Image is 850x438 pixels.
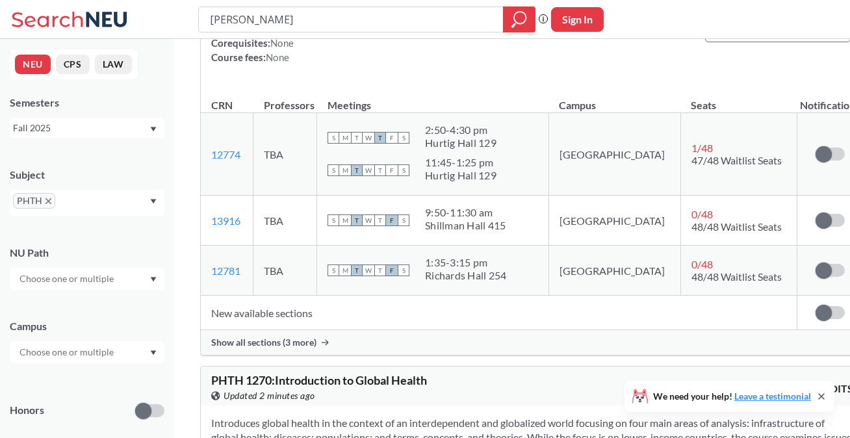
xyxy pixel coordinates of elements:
input: Class, professor, course number, "phrase" [209,8,494,31]
span: S [328,132,339,144]
span: W [363,214,374,226]
button: NEU [15,55,51,74]
button: LAW [95,55,132,74]
th: Seats [680,85,797,113]
span: F [386,264,398,276]
span: 48/48 Waitlist Seats [691,270,782,283]
span: Updated 2 minutes ago [224,389,315,403]
span: T [374,264,386,276]
div: Campus [10,319,164,333]
td: TBA [253,113,317,196]
a: 13916 [211,214,240,227]
span: M [339,132,351,144]
th: Professors [253,85,317,113]
span: T [351,264,363,276]
svg: Dropdown arrow [150,277,157,282]
svg: Dropdown arrow [150,199,157,204]
span: Show all sections (3 more) [211,337,316,348]
span: S [328,264,339,276]
p: Honors [10,403,44,418]
span: S [398,132,409,144]
svg: X to remove pill [45,198,51,204]
span: T [374,164,386,176]
span: S [398,164,409,176]
span: W [363,264,374,276]
span: T [351,164,363,176]
div: Fall 2025 [13,121,149,135]
a: 12774 [211,148,240,161]
td: [GEOGRAPHIC_DATA] [548,246,680,296]
span: T [351,132,363,144]
span: W [363,164,374,176]
button: Sign In [551,7,604,32]
td: TBA [253,196,317,246]
span: 1 / 48 [691,142,713,154]
span: 0 / 48 [691,258,713,270]
div: Dropdown arrow [10,268,164,290]
td: [GEOGRAPHIC_DATA] [548,113,680,196]
th: Meetings [317,85,549,113]
span: T [374,214,386,226]
span: S [328,214,339,226]
div: Dropdown arrow [10,341,164,363]
span: T [374,132,386,144]
div: PHTHX to remove pillDropdown arrow [10,190,164,216]
button: CPS [56,55,90,74]
div: CRN [211,98,233,112]
a: Leave a testimonial [734,391,811,402]
div: 11:45 - 1:25 pm [425,156,496,169]
td: TBA [253,246,317,296]
input: Choose one or multiple [13,344,122,360]
span: S [398,264,409,276]
td: [GEOGRAPHIC_DATA] [548,196,680,246]
svg: Dropdown arrow [150,127,157,132]
span: 0 / 48 [691,208,713,220]
span: S [398,214,409,226]
div: 9:50 - 11:30 am [425,206,506,219]
div: Hurtig Hall 129 [425,169,496,182]
span: M [339,214,351,226]
div: NU Path [10,246,164,260]
div: magnifying glass [503,6,535,32]
span: F [386,132,398,144]
span: F [386,214,398,226]
span: M [339,264,351,276]
div: Fall 2025Dropdown arrow [10,118,164,138]
div: 2:50 - 4:30 pm [425,123,496,136]
span: 47/48 Waitlist Seats [691,154,782,166]
div: Subject [10,168,164,182]
span: PHTH 1270 : Introduction to Global Health [211,373,427,387]
div: Semesters [10,96,164,110]
th: Campus [548,85,680,113]
span: W [363,132,374,144]
span: None [270,37,294,49]
span: None [266,51,289,63]
span: We need your help! [653,392,811,401]
td: New available sections [201,296,797,330]
span: 48/48 Waitlist Seats [691,220,782,233]
a: 12781 [211,264,240,277]
span: F [386,164,398,176]
span: T [351,214,363,226]
span: S [328,164,339,176]
div: Shillman Hall 415 [425,219,506,232]
span: M [339,164,351,176]
div: 1:35 - 3:15 pm [425,256,506,269]
span: PHTHX to remove pill [13,193,55,209]
svg: magnifying glass [511,10,527,29]
div: Richards Hall 254 [425,269,506,282]
svg: Dropdown arrow [150,350,157,355]
div: Hurtig Hall 129 [425,136,496,149]
input: Choose one or multiple [13,271,122,287]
